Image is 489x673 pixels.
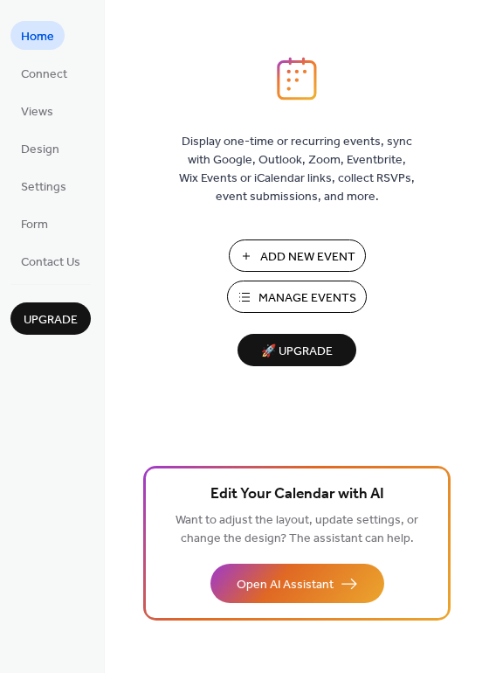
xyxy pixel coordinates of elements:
[237,576,334,594] span: Open AI Assistant
[210,482,384,507] span: Edit Your Calendar with AI
[21,178,66,197] span: Settings
[258,289,356,308] span: Manage Events
[176,509,418,551] span: Want to adjust the layout, update settings, or change the design? The assistant can help.
[229,239,366,272] button: Add New Event
[179,133,415,206] span: Display one-time or recurring events, sync with Google, Outlook, Zoom, Eventbrite, Wix Events or ...
[21,253,80,272] span: Contact Us
[24,311,78,330] span: Upgrade
[10,134,70,163] a: Design
[21,216,48,234] span: Form
[10,171,77,200] a: Settings
[260,248,355,267] span: Add New Event
[10,302,91,335] button: Upgrade
[248,340,346,364] span: 🚀 Upgrade
[21,66,67,84] span: Connect
[10,96,64,125] a: Views
[10,59,78,87] a: Connect
[210,564,384,603] button: Open AI Assistant
[10,209,59,238] a: Form
[21,28,54,46] span: Home
[10,21,65,50] a: Home
[21,103,53,121] span: Views
[10,246,91,275] a: Contact Us
[238,334,356,366] button: 🚀 Upgrade
[21,141,59,159] span: Design
[227,281,367,313] button: Manage Events
[277,57,317,101] img: logo_icon.svg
